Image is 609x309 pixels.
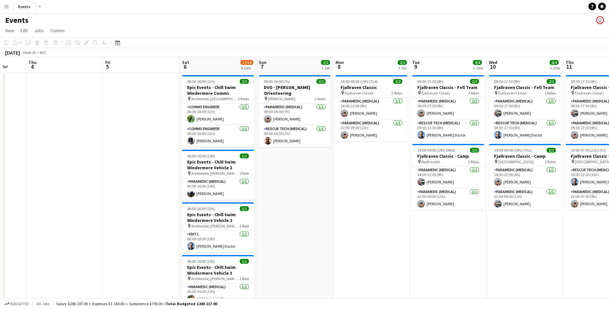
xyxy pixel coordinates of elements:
[10,302,29,306] span: Budgeted
[3,300,30,307] button: Budgeted
[56,301,217,306] div: Salary £286 207.00 + Expenses £1 160.00 + Subsistence £750.00 =
[5,15,29,25] h1: Events
[13,0,36,13] button: Events
[18,26,30,35] a: Edit
[48,26,67,35] a: Comms
[3,26,17,35] a: View
[40,50,46,55] div: BST
[32,26,47,35] a: Jobs
[50,28,65,33] span: Comms
[5,28,14,33] span: View
[21,50,37,55] span: Week 36
[35,301,51,306] span: All jobs
[596,16,604,24] app-user-avatar: Paul Wilmore
[21,28,28,33] span: Edit
[34,28,44,33] span: Jobs
[5,49,20,56] div: [DATE]
[166,301,217,306] span: Total Budgeted £288 117.00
